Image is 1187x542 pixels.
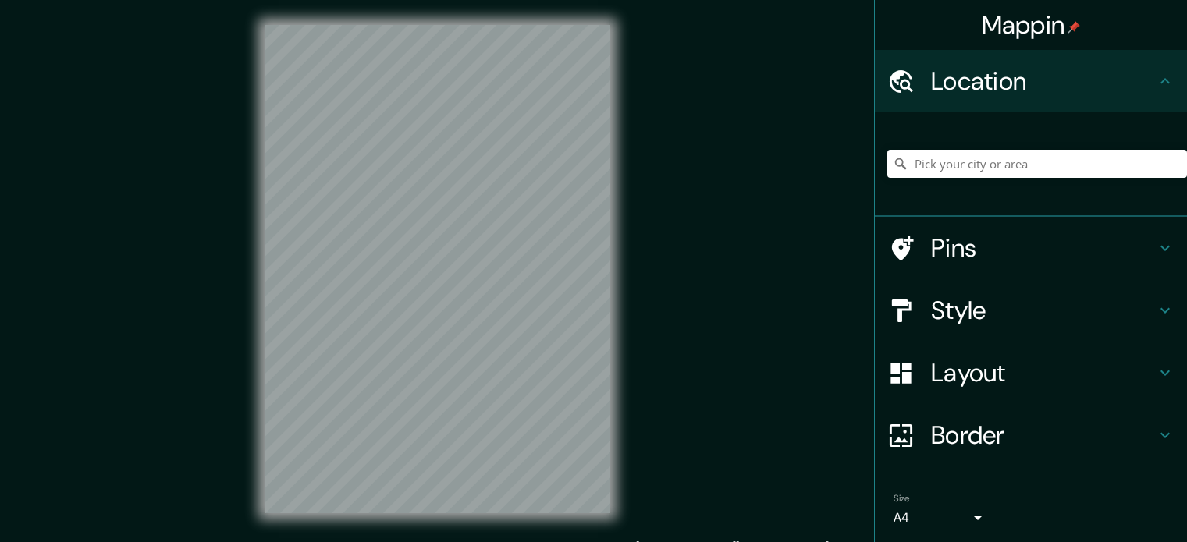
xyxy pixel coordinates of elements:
[894,492,910,505] label: Size
[875,217,1187,279] div: Pins
[1048,481,1170,525] iframe: Help widget launcher
[982,9,1081,41] h4: Mappin
[931,357,1156,388] h4: Layout
[931,66,1156,97] h4: Location
[931,420,1156,451] h4: Border
[875,342,1187,404] div: Layout
[875,50,1187,112] div: Location
[875,404,1187,466] div: Border
[1068,21,1080,34] img: pin-icon.png
[931,295,1156,326] h4: Style
[875,279,1187,342] div: Style
[894,505,987,530] div: A4
[265,25,610,513] canvas: Map
[887,150,1187,178] input: Pick your city or area
[931,232,1156,264] h4: Pins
